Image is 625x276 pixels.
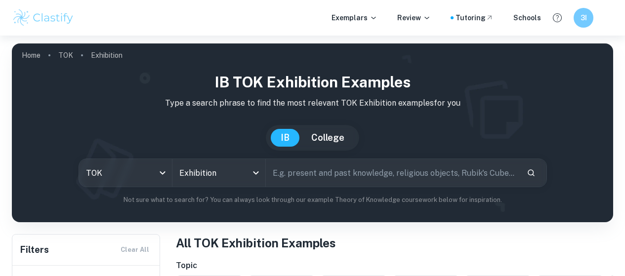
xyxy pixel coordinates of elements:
h1: All TOK Exhibition Examples [176,234,613,252]
div: TOK [79,159,172,187]
a: Tutoring [456,12,494,23]
h6: 3I [578,12,589,23]
p: Review [397,12,431,23]
p: Not sure what to search for? You can always look through our example Theory of Knowledge coursewo... [20,195,605,205]
div: Exhibition [172,159,265,187]
button: IB [271,129,299,147]
p: Exemplars [332,12,377,23]
img: Clastify logo [12,8,75,28]
button: Search [523,164,540,181]
h1: IB TOK Exhibition examples [20,71,605,93]
h6: Filters [20,243,49,257]
h6: Topic [176,260,613,272]
button: Help and Feedback [549,9,566,26]
input: E.g. present and past knowledge, religious objects, Rubik's Cube... [266,159,519,187]
a: Schools [513,12,541,23]
p: Type a search phrase to find the most relevant TOK Exhibition examples for you [20,97,605,109]
p: Exhibition [91,50,123,61]
a: Home [22,48,41,62]
button: College [301,129,354,147]
img: profile cover [12,43,613,222]
a: TOK [58,48,73,62]
button: 3I [574,8,593,28]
